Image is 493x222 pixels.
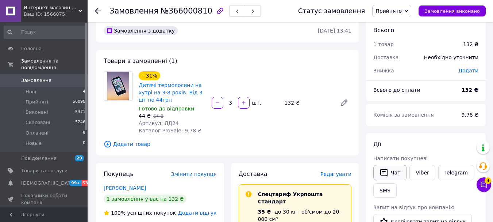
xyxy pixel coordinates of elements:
[424,8,480,14] span: Замовлення виконано
[462,112,478,118] span: 9.78 ₴
[104,195,186,203] div: 1 замовлення у вас на 132 ₴
[373,165,407,180] button: Чат
[21,155,57,162] span: Повідомлення
[258,209,271,215] span: 35 ₴
[26,140,42,147] span: Новые
[318,28,351,34] time: [DATE] 13:41
[463,41,478,48] div: 132 ₴
[139,113,151,119] span: 44 ₴
[26,89,36,95] span: Нові
[24,4,78,11] span: Интернет-магазин "Задарма"
[409,165,435,180] a: Viber
[104,185,146,191] a: [PERSON_NAME]
[21,58,88,71] span: Замовлення та повідомлення
[458,68,478,74] span: Додати
[171,171,217,177] span: Змінити покупця
[104,57,177,64] span: Товари в замовленні (1)
[83,89,85,95] span: 4
[21,168,68,174] span: Товари та послуги
[104,170,134,177] span: Покупець
[139,106,194,112] span: Готово до відправки
[83,130,85,136] span: 9
[95,7,101,15] div: Повернутися назад
[69,180,81,186] span: 99+
[298,7,365,15] div: Статус замовлення
[419,5,486,16] button: Замовлення виконано
[161,7,212,15] span: №366000810
[373,27,394,34] span: Всього
[21,180,75,187] span: [DEMOGRAPHIC_DATA]
[26,119,50,126] span: Скасовані
[21,45,42,52] span: Головна
[73,99,85,105] span: 56098
[75,109,85,116] span: 5371
[26,109,48,116] span: Виконані
[81,180,90,186] span: 53
[104,26,178,35] div: Замовлення з додатку
[26,99,48,105] span: Прийняті
[373,112,434,118] span: Комісія за замовлення
[258,191,323,204] span: Спецтариф Укрпошта Стандарт
[373,41,394,47] span: 1 товар
[420,49,483,65] div: Необхідно уточнити
[438,165,474,180] a: Telegram
[139,71,160,80] div: −31%
[320,171,351,177] span: Редагувати
[178,210,216,216] span: Додати відгук
[104,140,351,148] span: Додати товар
[373,87,420,93] span: Всього до сплати
[373,54,398,60] span: Доставка
[26,130,49,136] span: Оплачені
[153,114,163,119] span: 64 ₴
[373,204,454,210] span: Запит на відгук про компанію
[375,8,402,14] span: Прийнято
[139,128,201,133] span: Каталог ProSale: 9.78 ₴
[83,140,85,147] span: 0
[139,82,203,103] a: Дитячі термолосини на хутрі на 3-8 років. Від 3 шт по 44грн
[281,98,334,108] div: 132 ₴
[485,177,491,184] span: 4
[107,72,129,100] img: Дитячі термолосини на хутрі на 3-8 років. Від 3 шт по 44грн
[4,26,86,39] input: Пошук
[111,210,126,216] span: 100%
[21,192,68,206] span: Показники роботи компанії
[477,177,491,192] button: Чат з покупцем4
[24,11,88,18] div: Ваш ID: 1566075
[75,155,84,161] span: 29
[373,68,394,74] span: Знижка
[75,119,85,126] span: 5246
[462,87,478,93] b: 132 ₴
[373,141,381,148] span: Дії
[373,155,428,161] span: Написати покупцеві
[250,99,262,106] div: шт.
[109,7,158,15] span: Замовлення
[21,77,51,84] span: Замовлення
[239,170,267,177] span: Доставка
[139,120,179,126] span: Артикул: ЛД24
[104,209,176,217] div: успішних покупок
[373,183,397,198] button: SMS
[337,95,351,110] a: Редагувати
